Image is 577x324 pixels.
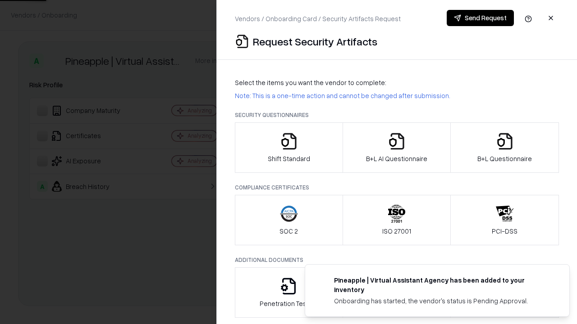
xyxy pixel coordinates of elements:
[334,275,548,294] div: Pineapple | Virtual Assistant Agency has been added to your inventory
[382,226,411,236] p: ISO 27001
[235,195,343,245] button: SOC 2
[450,195,559,245] button: PCI-DSS
[260,299,318,308] p: Penetration Testing
[235,78,559,87] p: Select the items you want the vendor to complete:
[235,256,559,264] p: Additional Documents
[235,111,559,119] p: Security Questionnaires
[450,122,559,173] button: B+L Questionnaire
[235,267,343,318] button: Penetration Testing
[447,10,514,26] button: Send Request
[492,226,517,236] p: PCI-DSS
[235,91,559,100] p: Note: This is a one-time action and cannot be changed after submission.
[279,226,298,236] p: SOC 2
[235,184,559,191] p: Compliance Certificates
[366,154,427,163] p: B+L AI Questionnaire
[268,154,310,163] p: Shift Standard
[235,122,343,173] button: Shift Standard
[235,14,401,23] p: Vendors / Onboarding Card / Security Artifacts Request
[343,122,451,173] button: B+L AI Questionnaire
[334,296,548,306] div: Onboarding has started, the vendor's status is Pending Approval.
[343,195,451,245] button: ISO 27001
[316,275,327,286] img: trypineapple.com
[253,34,377,49] p: Request Security Artifacts
[477,154,532,163] p: B+L Questionnaire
